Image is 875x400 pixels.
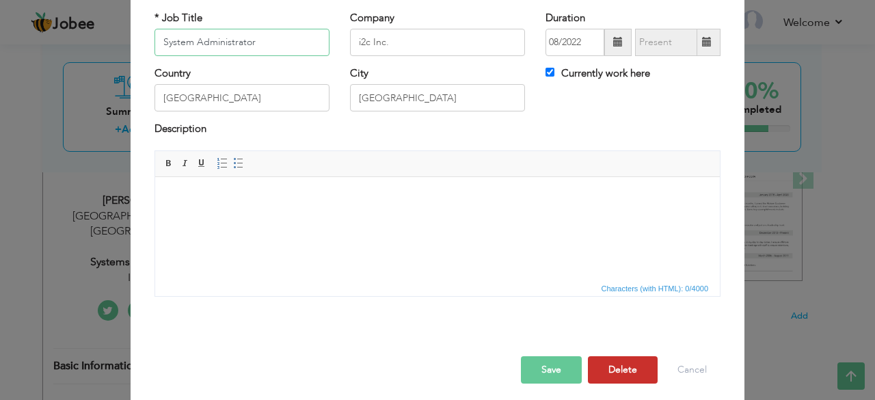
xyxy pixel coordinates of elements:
[546,66,650,81] label: Currently work here
[350,66,368,81] label: City
[664,356,721,384] button: Cancel
[521,356,582,384] button: Save
[546,68,554,77] input: Currently work here
[546,11,585,25] label: Duration
[546,29,604,56] input: From
[161,156,176,171] a: Bold
[154,11,202,25] label: * Job Title
[231,156,246,171] a: Insert/Remove Bulleted List
[154,122,206,136] label: Description
[350,11,394,25] label: Company
[154,66,191,81] label: Country
[194,156,209,171] a: Underline
[599,282,713,295] div: Statistics
[588,356,658,384] button: Delete
[599,282,712,295] span: Characters (with HTML): 0/4000
[155,177,720,280] iframe: Rich Text Editor, workEditor
[215,156,230,171] a: Insert/Remove Numbered List
[178,156,193,171] a: Italic
[635,29,697,56] input: Present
